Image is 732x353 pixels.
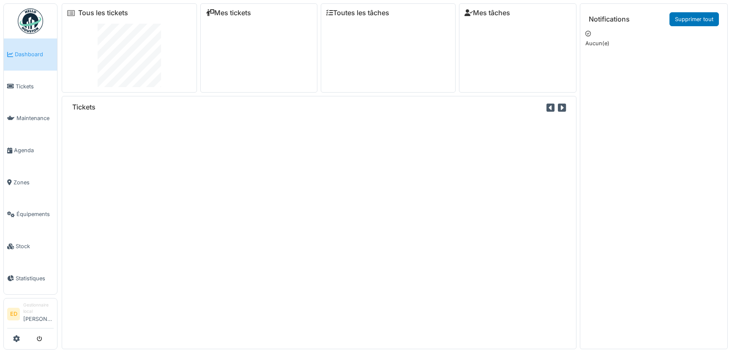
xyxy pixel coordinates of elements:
[589,15,630,23] h6: Notifications
[23,302,54,315] div: Gestionnaire local
[206,9,251,17] a: Mes tickets
[464,9,510,17] a: Mes tâches
[15,50,54,58] span: Dashboard
[585,39,722,47] p: Aucun(e)
[23,302,54,326] li: [PERSON_NAME]
[16,82,54,90] span: Tickets
[326,9,389,17] a: Toutes les tâches
[16,210,54,218] span: Équipements
[16,114,54,122] span: Maintenance
[18,8,43,34] img: Badge_color-CXgf-gQk.svg
[4,198,57,230] a: Équipements
[78,9,128,17] a: Tous les tickets
[7,308,20,320] li: ED
[72,103,96,111] h6: Tickets
[4,230,57,263] a: Stock
[4,71,57,103] a: Tickets
[16,274,54,282] span: Statistiques
[16,242,54,250] span: Stock
[4,262,57,294] a: Statistiques
[4,102,57,134] a: Maintenance
[4,134,57,167] a: Agenda
[14,178,54,186] span: Zones
[669,12,719,26] a: Supprimer tout
[4,38,57,71] a: Dashboard
[7,302,54,328] a: ED Gestionnaire local[PERSON_NAME]
[14,146,54,154] span: Agenda
[4,167,57,199] a: Zones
